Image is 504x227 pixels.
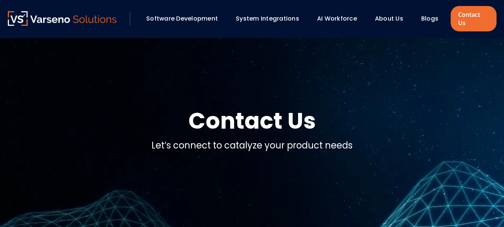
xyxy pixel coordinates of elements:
[236,14,299,23] a: System Integrations
[151,139,353,152] p: Let’s connect to catalyze your product needs
[421,14,438,23] a: Blogs
[8,11,117,26] img: Varseno Solutions – Product Engineering & IT Services
[417,12,449,25] div: Blogs
[232,12,310,25] div: System Integrations
[371,12,414,25] div: About Us
[313,12,367,25] div: AI Workforce
[188,106,316,136] h1: Contact Us
[146,14,218,23] a: Software Development
[317,14,357,23] a: AI Workforce
[375,14,403,23] a: About Us
[451,6,496,31] a: Contact Us
[143,12,228,25] div: Software Development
